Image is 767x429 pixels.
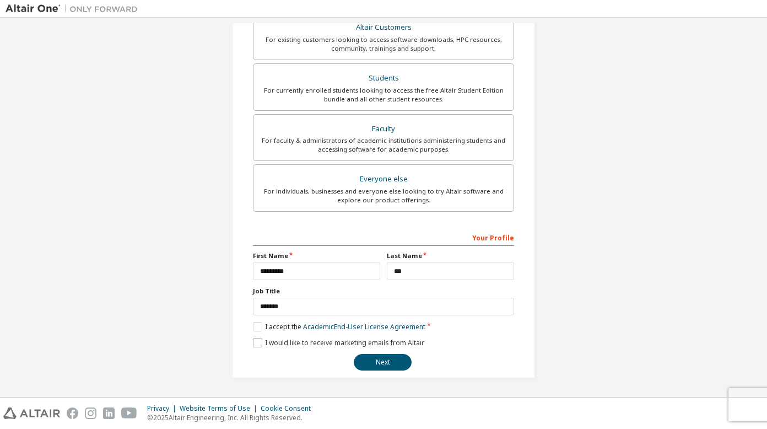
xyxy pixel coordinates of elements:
[253,338,424,347] label: I would like to receive marketing emails from Altair
[260,187,507,205] div: For individuals, businesses and everyone else looking to try Altair software and explore our prod...
[253,228,514,246] div: Your Profile
[303,322,425,331] a: Academic End-User License Agreement
[67,407,78,419] img: facebook.svg
[260,121,507,137] div: Faculty
[3,407,60,419] img: altair_logo.svg
[260,86,507,104] div: For currently enrolled students looking to access the free Altair Student Edition bundle and all ...
[261,404,317,413] div: Cookie Consent
[147,404,180,413] div: Privacy
[147,413,317,422] p: © 2025 Altair Engineering, Inc. All Rights Reserved.
[260,35,507,53] div: For existing customers looking to access software downloads, HPC resources, community, trainings ...
[260,171,507,187] div: Everyone else
[260,20,507,35] div: Altair Customers
[253,287,514,296] label: Job Title
[6,3,143,14] img: Altair One
[387,251,514,260] label: Last Name
[354,354,412,371] button: Next
[260,136,507,154] div: For faculty & administrators of academic institutions administering students and accessing softwa...
[260,71,507,86] div: Students
[121,407,137,419] img: youtube.svg
[85,407,96,419] img: instagram.svg
[253,322,425,331] label: I accept the
[180,404,261,413] div: Website Terms of Use
[103,407,115,419] img: linkedin.svg
[253,251,380,260] label: First Name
